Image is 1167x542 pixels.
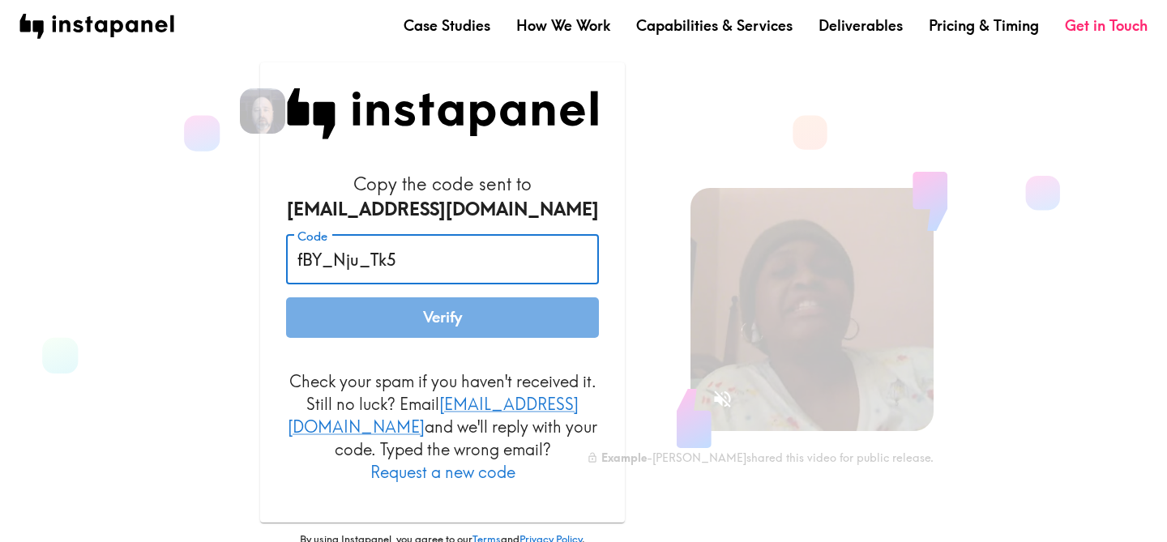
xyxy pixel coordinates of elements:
[1065,15,1148,36] a: Get in Touch
[819,15,903,36] a: Deliverables
[240,88,285,134] img: Aaron
[929,15,1039,36] a: Pricing & Timing
[286,88,599,139] img: Instapanel
[370,461,515,484] button: Request a new code
[286,197,599,222] div: [EMAIL_ADDRESS][DOMAIN_NAME]
[286,235,599,285] input: xxx_xxx_xxx
[705,382,740,416] button: Sound is off
[516,15,610,36] a: How We Work
[286,370,599,484] p: Check your spam if you haven't received it. Still no luck? Email and we'll reply with your code. ...
[19,14,174,39] img: instapanel
[288,394,579,437] a: [EMAIL_ADDRESS][DOMAIN_NAME]
[587,450,934,465] div: - [PERSON_NAME] shared this video for public release.
[286,172,599,222] h6: Copy the code sent to
[601,450,647,465] b: Example
[636,15,793,36] a: Capabilities & Services
[297,228,327,245] label: Code
[404,15,490,36] a: Case Studies
[286,297,599,338] button: Verify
